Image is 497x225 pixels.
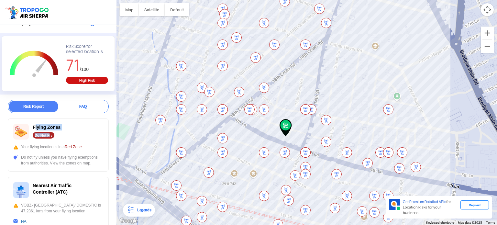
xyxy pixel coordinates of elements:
img: ic_atc.svg [13,182,29,198]
button: Show satellite imagery [139,3,165,16]
span: Flying Zones [33,125,61,130]
div: Do Not Fly [33,132,54,139]
button: Keyboard shortcuts [426,220,454,225]
button: Zoom in [481,27,494,39]
div: High Risk [66,77,108,84]
g: Chart [7,44,61,84]
a: NA [21,219,27,224]
a: Open this area in Google Maps (opens a new window) [118,217,139,225]
div: Risk Report [9,101,58,112]
img: Google [118,217,139,225]
a: Terms [486,221,495,224]
img: Legends [127,206,135,214]
div: FAQ [58,101,108,112]
img: ic_tgdronemaps.svg [5,5,51,20]
span: 71 [66,55,80,75]
div: for Location Risks for your business. [400,199,460,216]
button: Zoom out [481,40,494,53]
div: VOBZ- [GEOGRAPHIC_DATA]/ DOMESTIC is 47.2361 kms from your flying location [13,202,103,214]
div: Do not fly unless you have flying exemptions from authorities. View the zones on map. [13,154,103,166]
span: /100 [80,67,89,72]
div: Risk Score for selected location is [66,44,108,54]
button: Show street map [120,3,139,16]
img: Premium APIs [389,199,400,210]
span: Nearest Air Traffic Controller (ATC) [33,183,72,195]
button: Map camera controls [481,3,494,16]
div: Request [460,200,489,209]
span: Red Zone [65,145,82,149]
span: Map data ©2025 [458,221,482,224]
span: Get Premium Detailed APIs [403,199,446,204]
img: ic_nofly.svg [13,124,29,140]
div: Legends [135,206,151,214]
div: Your flying location is in a [13,144,103,150]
